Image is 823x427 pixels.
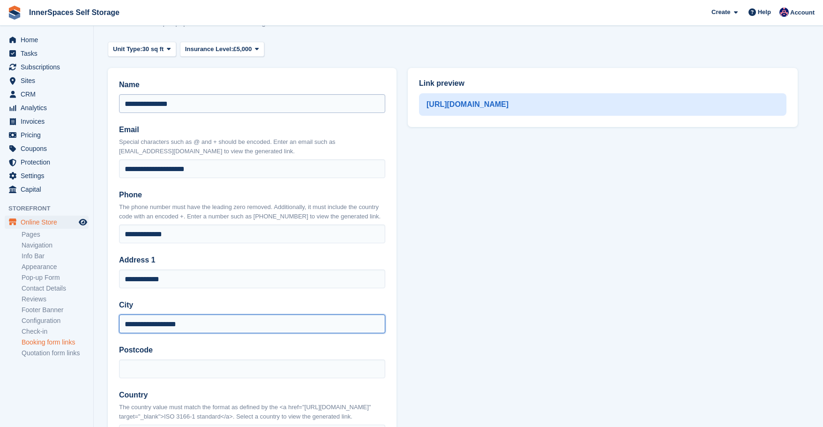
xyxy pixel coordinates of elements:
span: Pricing [21,128,77,142]
a: menu [5,128,89,142]
label: Country [119,390,385,401]
img: stora-icon-8386f47178a22dfd0bd8f6a31ec36ba5ce8667c1dd55bd0f319d3a0aa187defe.svg [7,6,22,20]
span: Insurance Level: [185,45,233,54]
a: menu [5,142,89,155]
a: Preview store [77,217,89,228]
label: Name [119,79,385,90]
label: City [119,300,385,311]
a: Booking form links [22,338,89,347]
span: Sites [21,74,77,87]
a: menu [5,216,89,229]
span: Invoices [21,115,77,128]
span: Create [711,7,730,17]
span: Unit Type: [113,45,142,54]
a: Configuration [22,316,89,325]
p: The country value must match the format as defined by the <a href="[URL][DOMAIN_NAME]" target="_b... [119,403,385,421]
p: The phone number must have the leading zero removed. Additionally, it must include the country co... [119,202,385,221]
a: Pages [22,230,89,239]
img: Dominic Hampson [779,7,789,17]
span: CRM [21,88,77,101]
span: Help [758,7,771,17]
a: menu [5,88,89,101]
label: Email [119,124,385,135]
a: Footer Banner [22,306,89,315]
a: Navigation [22,241,89,250]
a: menu [5,101,89,114]
a: menu [5,47,89,60]
button: Unit Type: 30 sq ft [108,42,176,57]
p: Special characters such as @ and + should be encoded. Enter an email such as [EMAIL_ADDRESS][DOMA... [119,137,385,156]
span: Storefront [8,204,93,213]
a: Check-in [22,327,89,336]
a: Pop-up Form [22,273,89,282]
span: 30 sq ft [142,45,164,54]
span: Settings [21,169,77,182]
a: Reviews [22,295,89,304]
label: Phone [119,189,385,201]
a: Info Bar [22,252,89,261]
span: Capital [21,183,77,196]
span: Analytics [21,101,77,114]
a: menu [5,60,89,74]
span: £5,000 [233,45,252,54]
a: Appearance [22,262,89,271]
span: Account [790,8,815,17]
a: menu [5,115,89,128]
a: menu [5,169,89,182]
a: Quotation form links [22,349,89,358]
a: [URL][DOMAIN_NAME] [426,99,509,110]
span: Subscriptions [21,60,77,74]
a: menu [5,156,89,169]
span: Protection [21,156,77,169]
span: Coupons [21,142,77,155]
h2: Link preview [419,79,786,88]
span: Online Store [21,216,77,229]
a: InnerSpaces Self Storage [25,5,123,20]
label: Postcode [119,345,385,356]
label: Address 1 [119,255,385,266]
a: menu [5,74,89,87]
button: Insurance Level: £5,000 [180,42,264,57]
span: Tasks [21,47,77,60]
a: Contact Details [22,284,89,293]
a: menu [5,33,89,46]
a: menu [5,183,89,196]
span: Home [21,33,77,46]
